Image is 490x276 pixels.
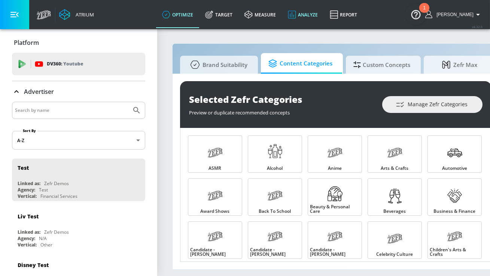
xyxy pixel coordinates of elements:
span: Candidate - [PERSON_NAME] [190,248,240,257]
button: [PERSON_NAME] [425,10,483,19]
button: Open Resource Center, 1 new notification [405,4,426,25]
a: measure [238,1,282,28]
div: Vertical: [18,193,37,199]
a: Children's Arts & Crafts [427,221,482,259]
div: Preview or duplicate recommended concepts [189,105,375,116]
div: Linked as: [18,229,40,235]
span: Alcohol [267,166,283,171]
div: Advertiser [12,81,145,102]
span: Children's Arts & Crafts [430,248,480,257]
div: Selected Zefr Categories [189,93,375,105]
a: Report [324,1,363,28]
span: Business & Finance [434,209,476,214]
span: Award Shows [201,209,230,214]
div: Other [40,242,52,248]
a: optimize [156,1,199,28]
a: Back to School [248,178,302,216]
span: Zefr Max [431,56,488,74]
a: Target [199,1,238,28]
div: Test [18,164,29,171]
span: ASMR [209,166,222,171]
span: Arts & Crafts [381,166,409,171]
a: Beverages [368,178,422,216]
a: Anime [308,135,362,173]
div: Liv Test [18,213,39,220]
a: Beauty & Personal Care [308,178,362,216]
p: Platform [14,39,39,47]
div: Disney Test [18,261,49,269]
span: Beauty & Personal Care [310,205,360,214]
span: v 4.32.0 [472,25,483,29]
span: Anime [328,166,342,171]
div: Zefr Demos [44,229,69,235]
div: TestLinked as:Zefr DemosAgency:TestVertical:Financial Services [12,159,145,201]
div: 1 [423,8,426,18]
div: Vertical: [18,242,37,248]
span: Automotive [442,166,467,171]
div: Financial Services [40,193,77,199]
div: Platform [12,32,145,53]
a: Alcohol [248,135,302,173]
div: Agency: [18,187,35,193]
span: Custom Concepts [353,56,410,74]
div: A-Z [12,131,145,150]
a: Arts & Crafts [368,135,422,173]
p: Youtube [63,60,83,68]
p: Advertiser [24,88,54,96]
div: Liv TestLinked as:Zefr DemosAgency:N/AVertical:Other [12,207,145,250]
input: Search by name [15,105,128,115]
div: Agency: [18,235,35,242]
a: Candidate - [PERSON_NAME] [248,221,302,259]
p: DV360: [47,60,83,68]
a: Business & Finance [427,178,482,216]
a: Award Shows [188,178,242,216]
div: Atrium [73,11,94,18]
span: Candidate - [PERSON_NAME] [250,248,300,257]
div: DV360: Youtube [12,53,145,75]
div: Linked as: [18,180,40,187]
a: ASMR [188,135,242,173]
a: Atrium [59,9,94,20]
div: Zefr Demos [44,180,69,187]
span: Back to School [259,209,291,214]
a: Candidate - [PERSON_NAME] [188,221,242,259]
span: Beverages [384,209,406,214]
span: Content Categories [268,55,332,73]
label: Sort By [21,128,37,133]
a: Analyze [282,1,324,28]
span: Candidate - [PERSON_NAME] [310,248,360,257]
div: Test [39,187,48,193]
span: Celebrity Culture [377,252,413,257]
span: Brand Suitability [188,56,247,74]
a: Candidate - [PERSON_NAME] [308,221,362,259]
button: Manage Zefr Categories [382,96,483,113]
span: login as: catherine.moelker@zefr.com [433,12,474,17]
a: Automotive [427,135,482,173]
span: Manage Zefr Categories [397,100,468,109]
div: N/A [39,235,47,242]
a: Celebrity Culture [368,221,422,259]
